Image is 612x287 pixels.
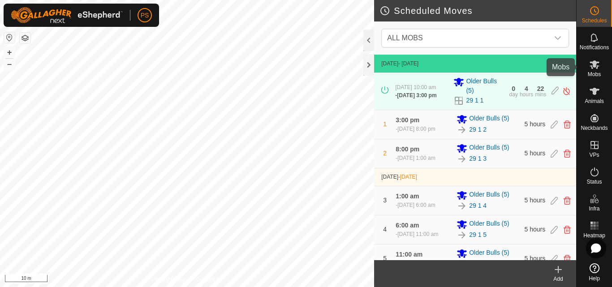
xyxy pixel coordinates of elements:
div: - [396,259,435,267]
span: Infra [589,206,599,211]
div: hours [520,92,533,97]
span: [DATE] [381,174,398,180]
img: To [457,230,467,240]
span: 5 [383,255,387,262]
h2: Scheduled Moves [379,5,576,16]
a: 29 1 2 [469,125,487,134]
div: 4 [525,86,528,92]
a: Privacy Policy [152,275,185,283]
span: [DATE] 8:00 pm [397,126,435,132]
span: 5 hours [525,120,546,128]
button: – [4,59,15,69]
span: 6:00 am [396,222,419,229]
div: 22 [537,86,544,92]
span: [DATE] 11:00 am [397,231,438,237]
button: Reset Map [4,32,15,43]
span: [DATE] [381,60,398,67]
span: Older Bulls (5) [466,77,504,95]
span: Neckbands [581,125,608,131]
span: 1 [383,120,387,128]
span: 5 hours [525,150,546,157]
a: Contact Us [196,275,222,283]
span: 11:00 am [396,251,422,258]
img: Turn off schedule move [562,86,571,96]
button: Map Layers [20,33,30,43]
span: 5 hours [525,197,546,204]
span: - [DATE] [398,60,418,67]
div: - [396,230,438,238]
img: To [457,259,467,270]
div: - [396,125,435,133]
span: [DATE] 1:00 am [397,155,435,161]
img: To [457,201,467,211]
span: [DATE] [400,174,417,180]
span: ALL MOBS [387,34,422,42]
img: To [457,154,467,164]
span: 8:00 pm [396,146,419,153]
div: Add [540,275,576,283]
span: Notifications [580,45,609,50]
div: day [509,92,518,97]
span: Animals [585,99,604,104]
span: VPs [589,152,599,158]
div: mins [535,92,546,97]
span: PS [141,11,149,20]
span: Older Bulls (5) [469,248,509,259]
div: - [395,91,436,99]
span: [DATE] 10:00 am [395,84,436,90]
span: 5 hours [525,255,546,262]
div: - [396,154,435,162]
a: 29 1 6 [469,259,487,269]
span: 1:00 am [396,193,419,200]
span: [DATE] 3:00 pm [397,92,436,99]
a: 29 1 3 [469,154,487,163]
span: Older Bulls (5) [469,219,509,230]
span: 3 [383,197,387,204]
span: Schedules [582,18,607,23]
span: 5 hours [525,226,546,233]
span: Mobs [588,72,601,77]
img: To [457,124,467,135]
span: Older Bulls (5) [469,190,509,201]
div: - [396,201,435,209]
span: ALL MOBS [384,29,549,47]
span: Status [586,179,602,184]
a: 29 1 4 [469,201,487,210]
div: dropdown trigger [549,29,567,47]
span: Older Bulls (5) [469,143,509,154]
a: Help [577,260,612,285]
span: - [398,174,417,180]
img: Gallagher Logo [11,7,123,23]
span: 4 [383,226,387,233]
span: Help [589,276,600,281]
span: Heatmap [583,233,605,238]
button: + [4,47,15,58]
a: 29 1 5 [469,230,487,240]
a: 29 1 1 [466,96,483,105]
span: [DATE] 6:00 am [397,202,435,208]
span: Older Bulls (5) [469,114,509,124]
div: 0 [512,86,515,92]
span: 3:00 pm [396,116,419,124]
span: 2 [383,150,387,157]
